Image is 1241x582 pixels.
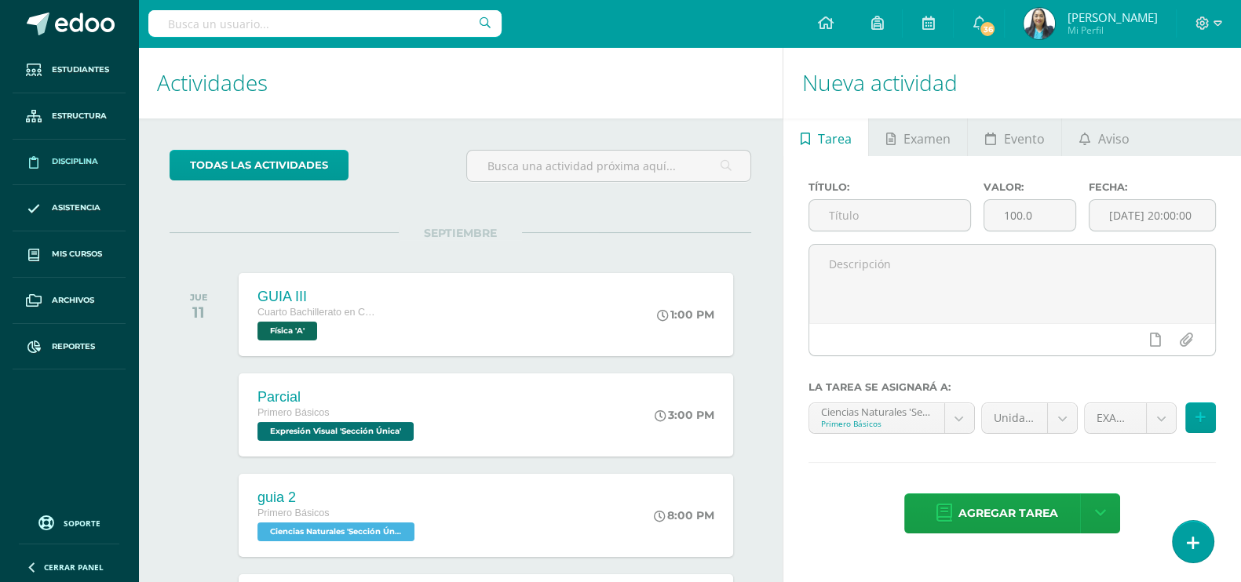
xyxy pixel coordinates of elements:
[809,403,974,433] a: Ciencias Naturales 'Sección Única'Primero Básicos
[13,324,126,370] a: Reportes
[190,292,208,303] div: JUE
[1024,8,1055,39] img: dc7d38de1d5b52360c8bb618cee5abea.png
[52,110,107,122] span: Estructura
[52,64,109,76] span: Estudiantes
[1062,118,1146,156] a: Aviso
[654,508,714,522] div: 8:00 PM
[655,408,714,422] div: 3:00 PM
[19,511,119,533] a: Soporte
[979,20,996,38] span: 36
[802,47,1222,118] h1: Nueva actividad
[257,307,375,318] span: Cuarto Bachillerato en Ciencias Biológicas [PERSON_NAME]. CCLL en Ciencias Biológicas
[1004,120,1045,158] span: Evento
[1067,9,1157,25] span: [PERSON_NAME]
[984,200,1075,231] input: Puntos máximos
[52,340,95,353] span: Reportes
[64,518,100,529] span: Soporte
[257,507,330,518] span: Primero Básicos
[1090,200,1215,231] input: Fecha de entrega
[52,155,98,168] span: Disciplina
[657,307,714,322] div: 1:00 PM
[1085,403,1176,433] a: EXAMEN (30.0pts)
[821,418,933,429] div: Primero Básicos
[818,120,852,158] span: Tarea
[44,562,104,573] span: Cerrar panel
[982,403,1078,433] a: Unidad 4
[467,151,750,181] input: Busca una actividad próxima aquí...
[257,389,418,406] div: Parcial
[808,181,971,193] label: Título:
[52,248,102,260] span: Mis cursos
[52,202,100,214] span: Asistencia
[13,47,126,93] a: Estudiantes
[190,303,208,322] div: 11
[869,118,967,156] a: Examen
[984,181,1076,193] label: Valor:
[994,403,1036,433] span: Unidad 4
[257,489,418,506] div: guia 2
[1089,181,1216,193] label: Fecha:
[13,93,126,140] a: Estructura
[52,294,94,307] span: Archivos
[13,185,126,231] a: Asistencia
[903,120,951,158] span: Examen
[170,150,349,180] a: todas las Actividades
[783,118,868,156] a: Tarea
[1067,24,1157,37] span: Mi Perfil
[257,522,414,541] span: Ciencias Naturales 'Sección Única'
[13,231,126,278] a: Mis cursos
[157,47,764,118] h1: Actividades
[968,118,1061,156] a: Evento
[808,381,1216,393] label: La tarea se asignará a:
[1098,120,1130,158] span: Aviso
[958,494,1058,533] span: Agregar tarea
[809,200,970,231] input: Título
[148,10,502,37] input: Busca un usuario...
[1097,403,1134,433] span: EXAMEN (30.0pts)
[13,278,126,324] a: Archivos
[399,226,522,240] span: SEPTIEMBRE
[257,422,414,441] span: Expresión Visual 'Sección Única'
[13,140,126,186] a: Disciplina
[257,289,375,305] div: GUIA III
[257,322,317,340] span: Física 'A'
[257,407,330,418] span: Primero Básicos
[821,403,933,418] div: Ciencias Naturales 'Sección Única'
